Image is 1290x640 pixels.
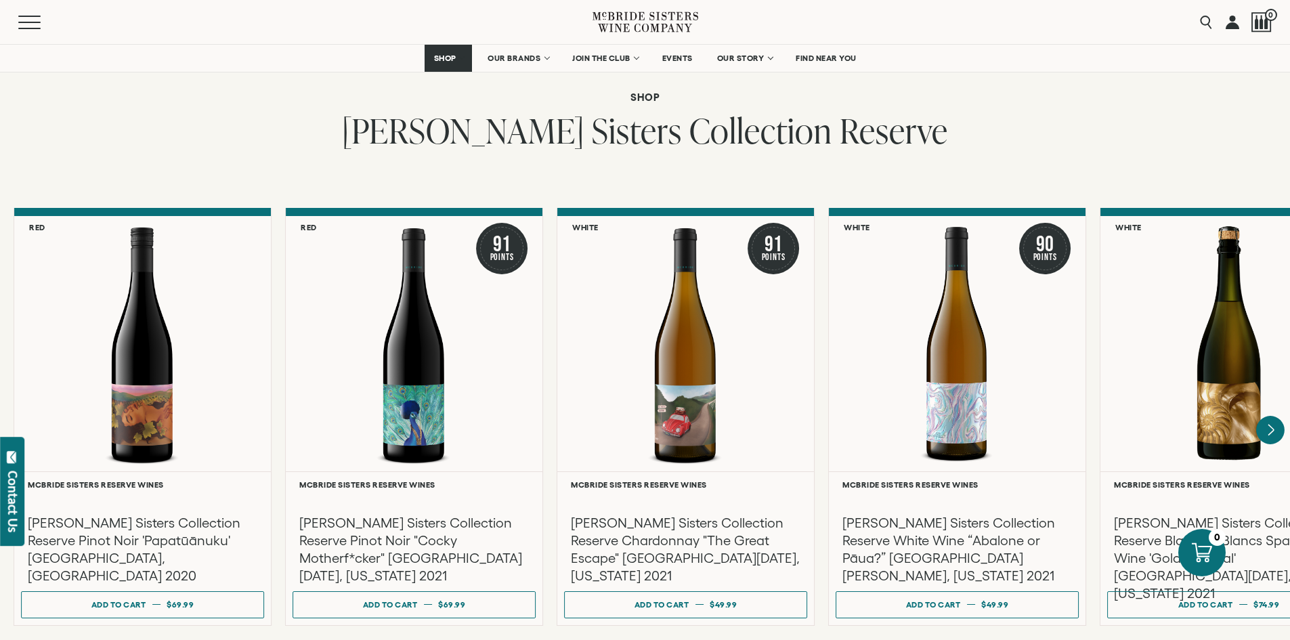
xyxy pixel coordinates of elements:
a: OUR STORY [708,45,781,72]
button: Add to cart $49.99 [836,591,1079,618]
a: SHOP [425,45,472,72]
div: Contact Us [6,471,20,532]
span: SHOP [433,54,456,63]
div: Add to cart [363,595,418,614]
div: Add to cart [635,595,689,614]
div: 0 [1209,529,1226,546]
h3: [PERSON_NAME] Sisters Collection Reserve Pinot Noir 'Papatūānuku' [GEOGRAPHIC_DATA], [GEOGRAPHIC_... [28,514,257,584]
h3: [PERSON_NAME] Sisters Collection Reserve Pinot Noir "Cocky Motherf*cker" [GEOGRAPHIC_DATA][DATE],... [299,514,529,584]
span: $74.99 [1253,600,1279,609]
a: Red McBride Sisters Collection Reserve Pinot Noir 'Papatūānuku' Central Otago, New Zealand McBrid... [14,208,272,625]
h6: Red [29,223,45,232]
span: $69.99 [167,600,194,609]
h3: [PERSON_NAME] Sisters Collection Reserve Chardonnay "The Great Escape" [GEOGRAPHIC_DATA][DATE], [... [571,514,800,584]
span: $49.99 [981,600,1008,609]
span: JOIN THE CLUB [572,54,630,63]
div: Add to cart [906,595,961,614]
h6: McBride Sisters Reserve Wines [299,480,529,489]
span: OUR BRANDS [488,54,540,63]
div: Add to cart [1178,595,1233,614]
a: FIND NEAR YOU [787,45,865,72]
span: Sisters [592,107,682,154]
button: Next [1256,416,1285,444]
h3: [PERSON_NAME] Sisters Collection Reserve White Wine “Abalone or Pāua?” [GEOGRAPHIC_DATA][PERSON_N... [842,514,1072,584]
h6: Red [301,223,317,232]
span: [PERSON_NAME] [342,107,584,154]
span: $69.99 [438,600,465,609]
h6: White [1115,223,1142,232]
span: Reserve [840,107,948,154]
h6: White [844,223,870,232]
h6: White [572,223,599,232]
div: Add to cart [91,595,146,614]
h6: McBride Sisters Reserve Wines [842,480,1072,489]
span: FIND NEAR YOU [796,54,857,63]
button: Add to cart $49.99 [564,591,807,618]
h6: McBride Sisters Reserve Wines [571,480,800,489]
h6: McBride Sisters Reserve Wines [28,480,257,489]
span: 0 [1265,9,1277,21]
a: EVENTS [653,45,702,72]
a: White 91 Points McBride Sisters Collection Reserve Chardonnay "The Great Escape" Santa Lucia High... [557,208,815,625]
span: $49.99 [710,600,737,609]
button: Add to cart $69.99 [293,591,536,618]
a: JOIN THE CLUB [563,45,647,72]
a: White 90 Points McBride Sisters Collection Reserve White Wine McBride Sisters Reserve Wines [PERS... [828,208,1086,625]
span: OUR STORY [717,54,765,63]
button: Add to cart $69.99 [21,591,264,618]
button: Mobile Menu Trigger [18,16,67,29]
a: OUR BRANDS [479,45,557,72]
a: Red 91 Points McBride Sisters Collection Reserve Pinot Noir "Cocky Motherf*cker" Santa Lucia High... [285,208,543,625]
span: Collection [689,107,832,154]
span: EVENTS [662,54,693,63]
